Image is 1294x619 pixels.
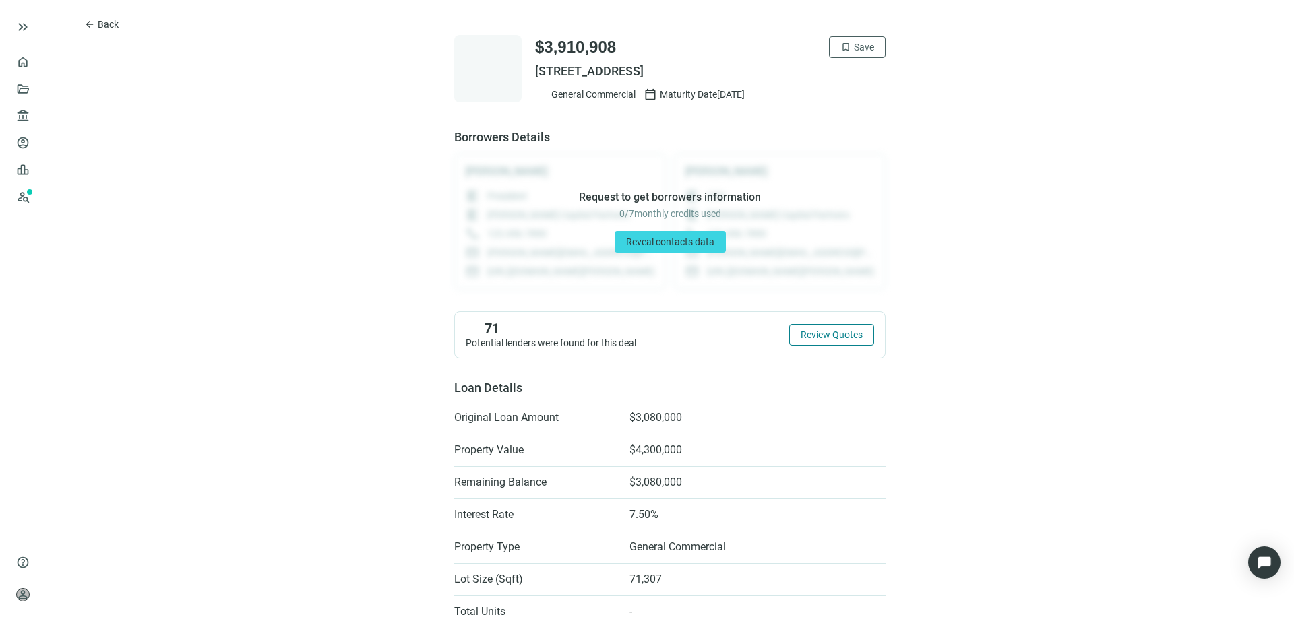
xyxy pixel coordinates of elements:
span: arrow_back [84,19,95,30]
span: Property Type [454,540,616,554]
span: 0 / 7 monthly credits used [619,207,721,220]
span: Potential lenders were found for this deal [466,337,636,348]
span: help [16,556,30,569]
span: General Commercial [551,88,636,101]
span: Interest Rate [454,508,616,521]
span: $3,080,000 [629,411,682,424]
span: account_balance [16,109,26,123]
button: arrow_backBack [73,13,130,35]
span: $3,080,000 [629,476,682,489]
span: person [16,588,30,601]
button: Review Quotes [789,324,874,346]
button: Reveal contacts data [615,231,726,253]
span: [STREET_ADDRESS] [535,63,886,79]
span: Remaining Balance [454,476,616,489]
span: Total Units [454,605,616,618]
button: keyboard_double_arrow_right [15,19,31,35]
span: 7.50% [629,508,658,521]
span: Back [98,19,119,30]
div: Open Intercom Messenger [1248,546,1281,579]
span: Original Loan Amount [454,411,616,424]
button: bookmarkSave [829,36,886,58]
span: Lot Size (Sqft) [454,573,616,586]
span: Request to get borrowers information [579,191,761,204]
span: Loan Details [454,381,522,395]
span: Reveal contacts data [626,236,714,247]
span: 71,307 [629,573,662,586]
span: General Commercial [629,540,726,554]
span: $4,300,000 [629,443,682,457]
span: Save [854,42,874,53]
span: bookmark [840,42,851,53]
span: - [629,605,632,618]
span: Review Quotes [801,329,863,340]
span: 71 [485,320,499,336]
span: $3,910,908 [535,36,616,58]
span: Borrowers Details [454,129,886,145]
span: Maturity Date [DATE] [660,88,745,101]
span: Property Value [454,443,616,457]
span: calendar_today [644,88,657,101]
